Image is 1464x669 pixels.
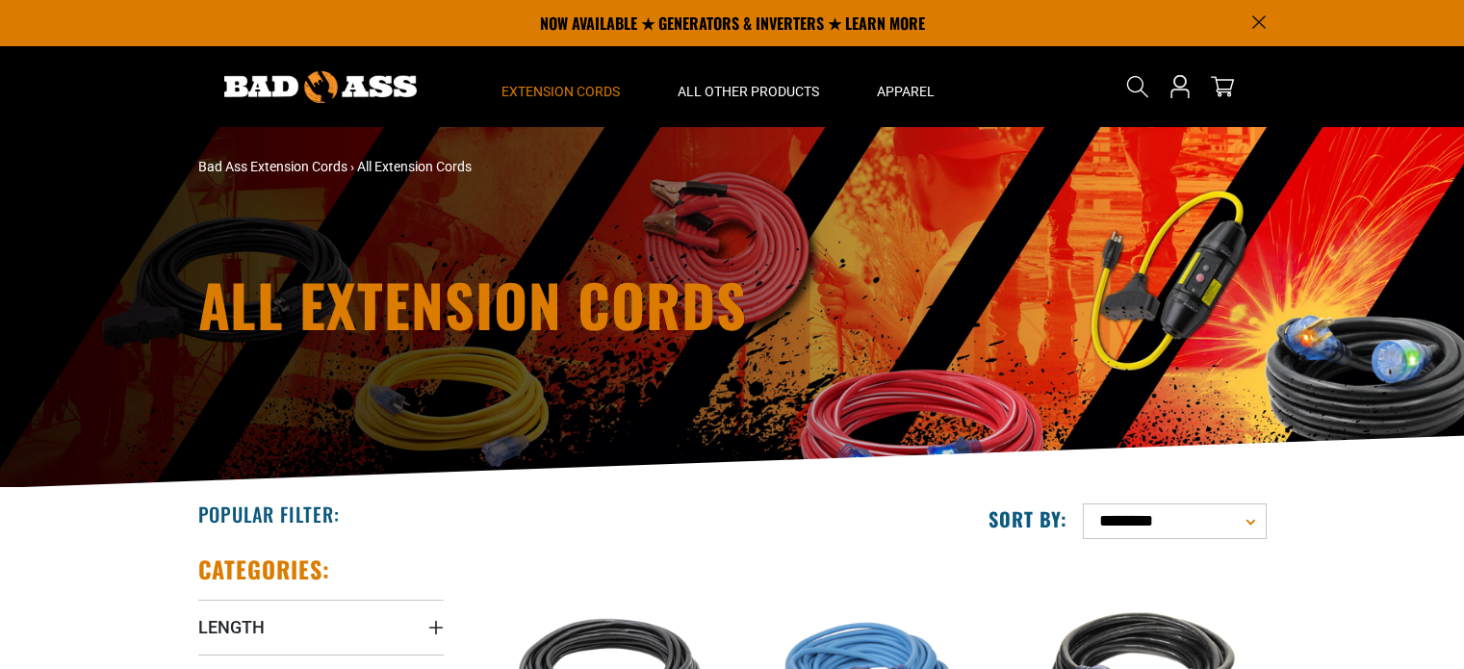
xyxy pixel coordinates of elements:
label: Sort by: [989,506,1067,531]
span: All Extension Cords [357,159,472,174]
summary: Search [1122,71,1153,102]
summary: Length [198,600,444,654]
a: Bad Ass Extension Cords [198,159,347,174]
h2: Popular Filter: [198,502,340,527]
summary: Extension Cords [473,46,649,127]
h2: Categories: [198,554,331,584]
span: All Other Products [678,83,819,100]
span: Apparel [877,83,935,100]
span: Length [198,616,265,638]
nav: breadcrumbs [198,157,901,177]
span: › [350,159,354,174]
span: Extension Cords [501,83,620,100]
img: Bad Ass Extension Cords [224,71,417,103]
h1: All Extension Cords [198,275,901,333]
summary: All Other Products [649,46,848,127]
summary: Apparel [848,46,963,127]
